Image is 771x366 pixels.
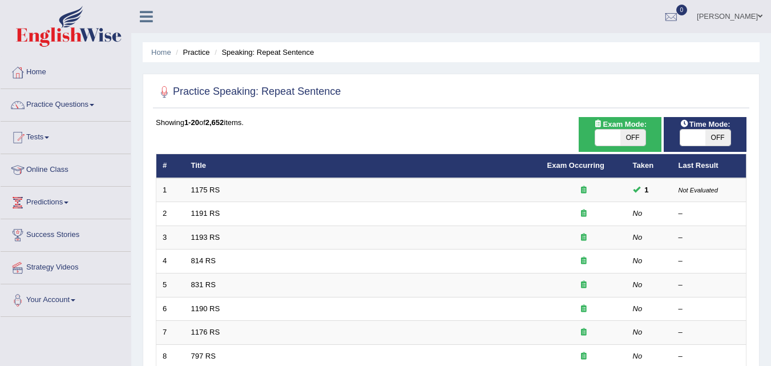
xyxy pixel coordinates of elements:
[191,256,216,265] a: 814 RS
[627,154,672,178] th: Taken
[705,130,730,146] span: OFF
[547,280,620,291] div: Exam occurring question
[633,256,643,265] em: No
[156,154,185,178] th: #
[156,83,341,100] h2: Practice Speaking: Repeat Sentence
[676,118,735,130] span: Time Mode:
[185,154,541,178] th: Title
[679,232,740,243] div: –
[156,226,185,250] td: 3
[1,252,131,280] a: Strategy Videos
[1,154,131,183] a: Online Class
[1,89,131,118] a: Practice Questions
[1,122,131,150] a: Tests
[156,321,185,345] td: 7
[191,209,220,218] a: 1191 RS
[151,48,171,57] a: Home
[547,208,620,219] div: Exam occurring question
[547,304,620,315] div: Exam occurring question
[620,130,645,146] span: OFF
[191,233,220,242] a: 1193 RS
[672,154,746,178] th: Last Result
[191,186,220,194] a: 1175 RS
[184,118,199,127] b: 1-20
[191,304,220,313] a: 1190 RS
[679,280,740,291] div: –
[679,351,740,362] div: –
[1,219,131,248] a: Success Stories
[679,327,740,338] div: –
[156,297,185,321] td: 6
[547,232,620,243] div: Exam occurring question
[679,304,740,315] div: –
[547,351,620,362] div: Exam occurring question
[633,233,643,242] em: No
[589,118,651,130] span: Exam Mode:
[173,47,209,58] li: Practice
[191,280,216,289] a: 831 RS
[191,352,216,360] a: 797 RS
[633,304,643,313] em: No
[633,280,643,289] em: No
[679,208,740,219] div: –
[679,256,740,267] div: –
[156,202,185,226] td: 2
[1,187,131,215] a: Predictions
[212,47,314,58] li: Speaking: Repeat Sentence
[1,57,131,85] a: Home
[205,118,224,127] b: 2,652
[640,184,653,196] span: You can still take this question
[679,187,718,194] small: Not Evaluated
[547,327,620,338] div: Exam occurring question
[1,284,131,313] a: Your Account
[547,161,604,170] a: Exam Occurring
[156,178,185,202] td: 1
[547,185,620,196] div: Exam occurring question
[579,117,661,152] div: Show exams occurring in exams
[633,209,643,218] em: No
[156,250,185,274] td: 4
[633,328,643,336] em: No
[633,352,643,360] em: No
[676,5,688,15] span: 0
[191,328,220,336] a: 1176 RS
[156,274,185,297] td: 5
[547,256,620,267] div: Exam occurring question
[156,117,746,128] div: Showing of items.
